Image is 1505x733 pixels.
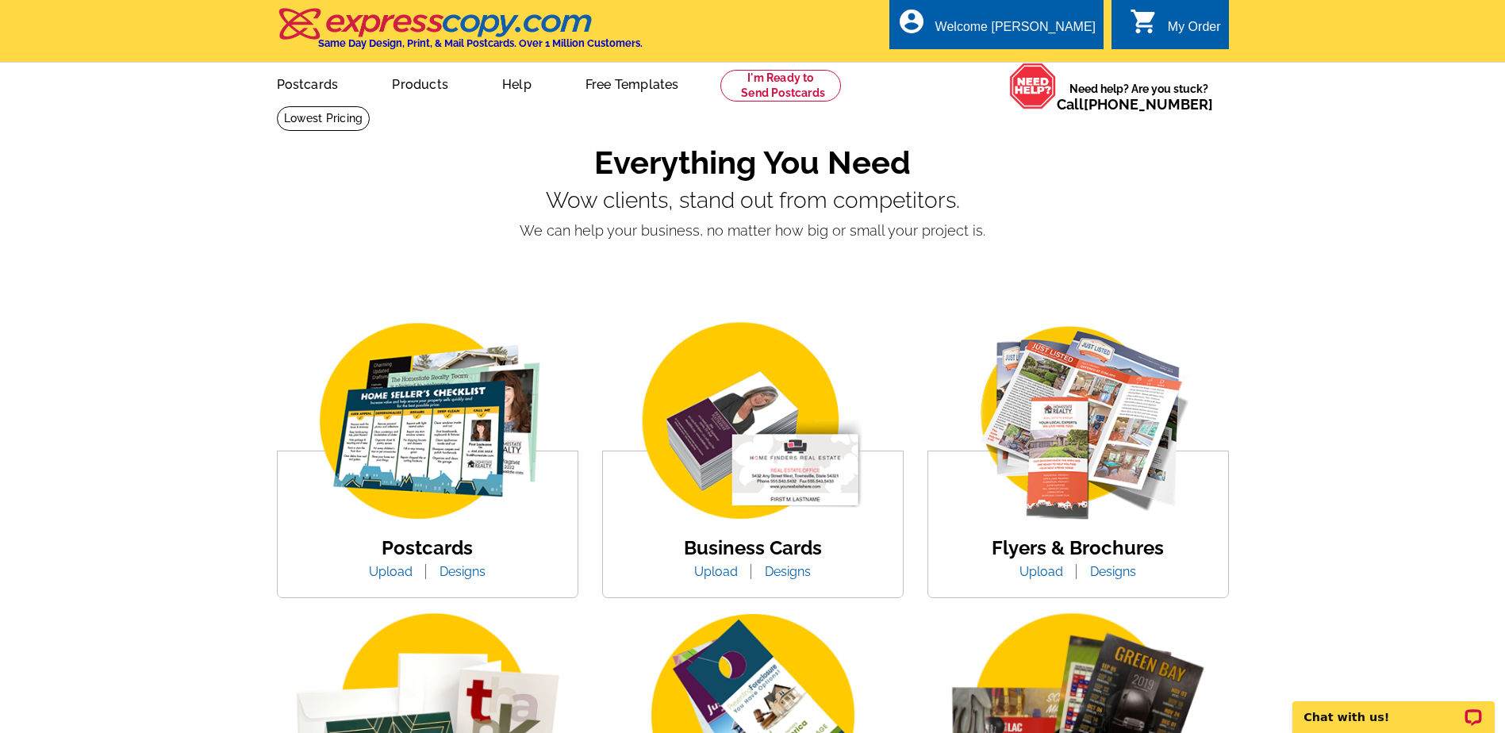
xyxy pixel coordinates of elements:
[382,536,473,559] a: Postcards
[1130,17,1221,37] a: shopping_cart My Order
[1168,20,1221,42] div: My Order
[1057,96,1213,113] span: Call
[618,318,888,527] img: business-card.png
[428,564,497,579] a: Designs
[935,20,1096,42] div: Welcome [PERSON_NAME]
[1078,564,1148,579] a: Designs
[1282,683,1505,733] iframe: LiveChat chat widget
[367,64,474,102] a: Products
[318,37,643,49] h4: Same Day Design, Print, & Mail Postcards. Over 1 Million Customers.
[477,64,557,102] a: Help
[1008,564,1075,579] a: Upload
[293,318,562,527] img: img_postcard.png
[357,564,424,579] a: Upload
[1084,96,1213,113] a: [PHONE_NUMBER]
[277,188,1229,213] p: Wow clients, stand out from competitors.
[1057,81,1221,113] span: Need help? Are you stuck?
[560,64,705,102] a: Free Templates
[277,144,1229,182] h1: Everything You Need
[1130,7,1158,36] i: shopping_cart
[897,7,926,36] i: account_circle
[684,536,822,559] a: Business Cards
[1009,63,1057,109] img: help
[277,19,643,49] a: Same Day Design, Print, & Mail Postcards. Over 1 Million Customers.
[682,564,750,579] a: Upload
[277,220,1229,241] p: We can help your business, no matter how big or small your project is.
[753,564,823,579] a: Designs
[943,318,1213,527] img: flyer-card.png
[992,536,1164,559] a: Flyers & Brochures
[251,64,364,102] a: Postcards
